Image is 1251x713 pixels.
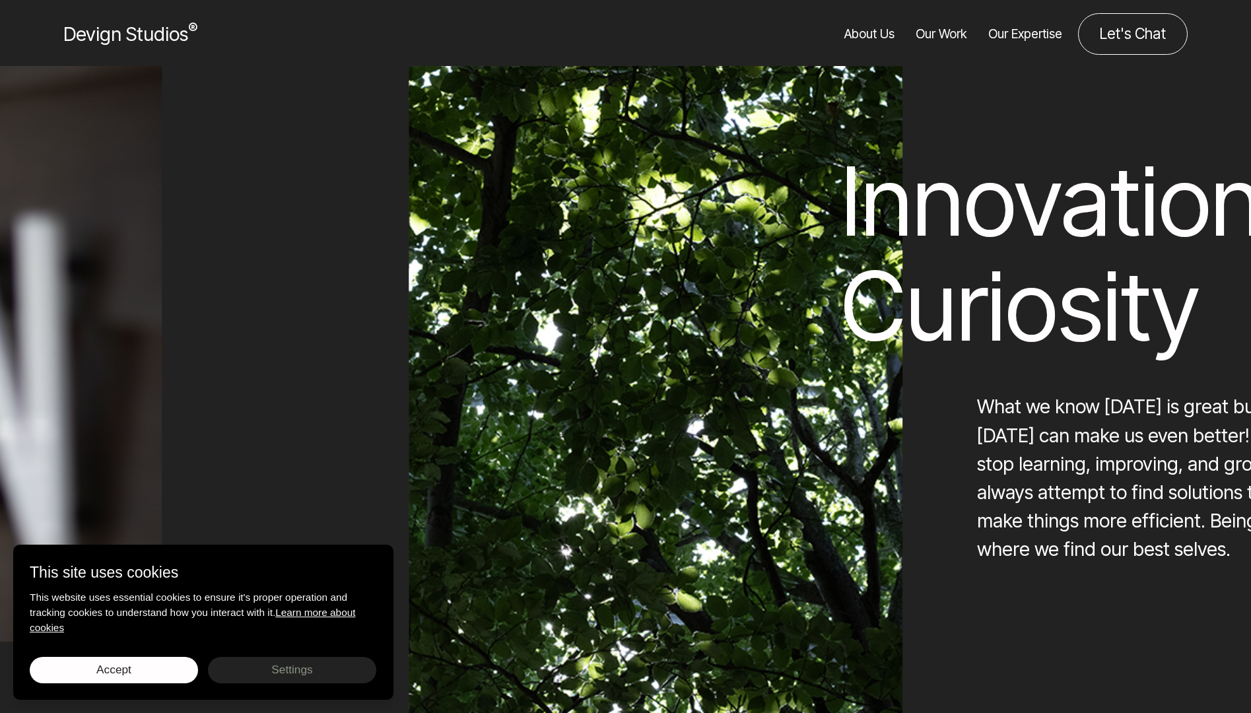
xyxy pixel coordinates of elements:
p: This website uses essential cookies to ensure it's proper operation and tracking cookies to under... [30,590,377,635]
button: Accept [30,657,198,683]
span: Devign Studios [63,22,197,46]
a: Devign Studios® Homepage [63,20,197,48]
p: This site uses cookies [30,561,377,584]
button: Settings [208,657,376,683]
a: About Us [844,13,895,55]
a: Our Work [916,13,967,55]
a: Our Expertise [988,13,1062,55]
sup: ® [188,20,197,37]
span: Settings [271,663,312,676]
a: Contact us about your project [1078,13,1188,55]
span: Accept [96,663,131,676]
